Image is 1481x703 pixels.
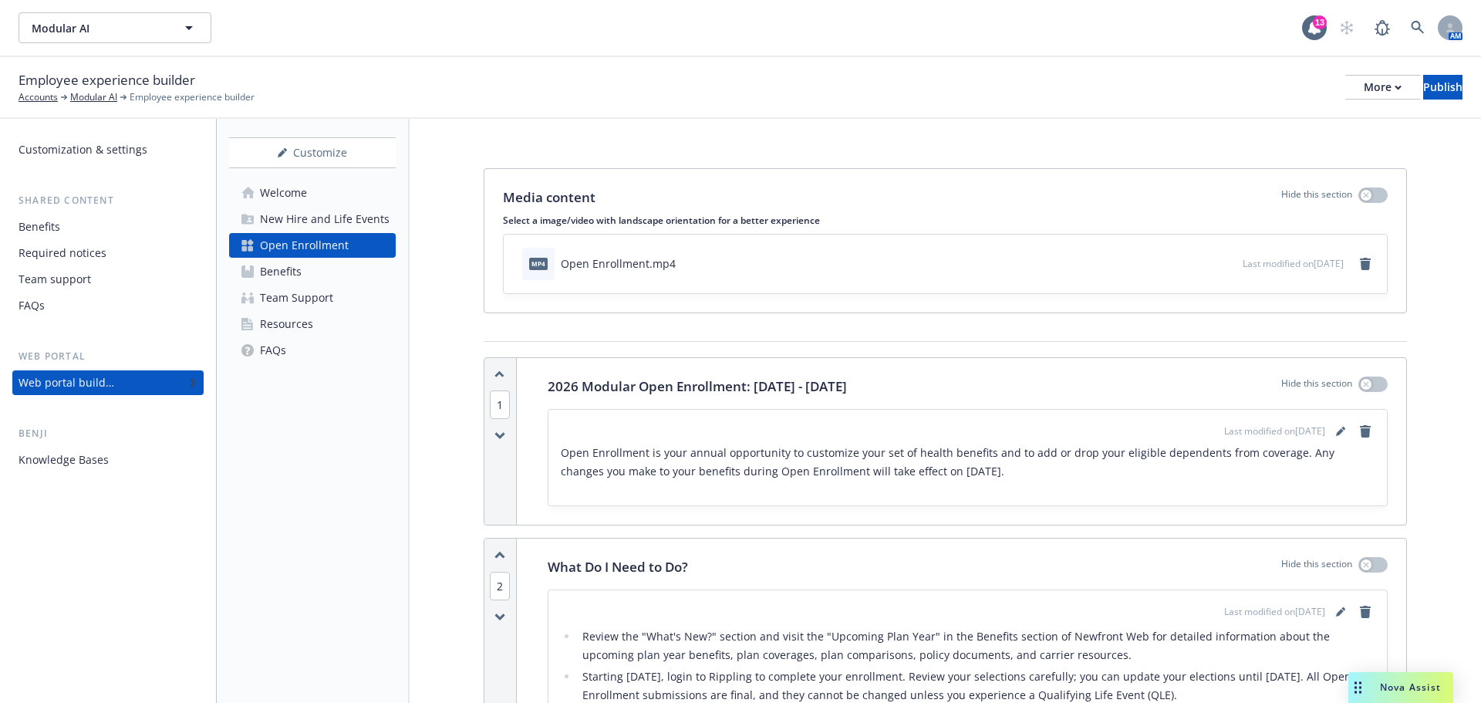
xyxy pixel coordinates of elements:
[561,444,1375,481] p: Open Enrollment is your annual opportunity to customize your set of health benefits and to add or...
[260,207,390,232] div: New Hire and Life Events
[229,312,396,336] a: Resources
[1380,681,1441,694] span: Nova Assist
[1281,188,1352,208] p: Hide this section
[19,241,106,265] div: Required notices
[1331,12,1362,43] a: Start snowing
[1313,15,1327,29] div: 13
[578,627,1375,664] li: Review the "What's New?" section and visit the "Upcoming Plan Year" in the Benefits section of Ne...
[19,137,147,162] div: Customization & settings
[1345,75,1420,100] button: More
[229,286,396,310] a: Team Support
[1281,557,1352,577] p: Hide this section
[229,338,396,363] a: FAQs
[229,138,396,167] div: Customize
[490,397,510,413] button: 1
[529,258,548,269] span: mp4
[561,255,676,272] div: Open Enrollment.mp4
[19,70,195,90] span: Employee experience builder
[12,215,204,239] a: Benefits
[548,377,847,397] p: 2026 Modular Open Enrollment: [DATE] - [DATE]
[19,90,58,104] a: Accounts
[1364,76,1402,99] div: More
[1223,255,1236,272] button: preview file
[490,390,510,419] span: 1
[70,90,117,104] a: Modular AI
[1423,75,1462,100] button: Publish
[12,137,204,162] a: Customization & settings
[12,349,204,364] div: Web portal
[229,207,396,232] a: New Hire and Life Events
[12,370,204,395] a: Web portal builder
[19,12,211,43] button: Modular AI
[260,312,313,336] div: Resources
[12,241,204,265] a: Required notices
[1367,12,1398,43] a: Report a Bug
[12,293,204,318] a: FAQs
[260,259,302,284] div: Benefits
[490,578,510,594] button: 2
[1356,422,1375,441] a: remove
[260,181,307,205] div: Welcome
[19,215,60,239] div: Benefits
[1356,255,1375,273] a: remove
[32,20,165,36] span: Modular AI
[12,448,204,472] a: Knowledge Bases
[229,259,396,284] a: Benefits
[12,267,204,292] a: Team support
[548,557,688,577] p: What Do I Need to Do?
[260,338,286,363] div: FAQs
[1423,76,1462,99] div: Publish
[1224,424,1325,438] span: Last modified on [DATE]
[1331,422,1350,441] a: editPencil
[229,181,396,205] a: Welcome
[12,426,204,441] div: Benji
[1348,672,1453,703] button: Nova Assist
[229,233,396,258] a: Open Enrollment
[1224,605,1325,619] span: Last modified on [DATE]
[19,293,45,318] div: FAQs
[19,267,91,292] div: Team support
[19,370,114,395] div: Web portal builder
[490,572,510,600] span: 2
[503,188,595,208] p: Media content
[1331,603,1350,621] a: editPencil
[229,137,396,168] button: Customize
[1348,672,1368,703] div: Drag to move
[260,286,333,310] div: Team Support
[260,233,349,258] div: Open Enrollment
[1198,255,1210,272] button: download file
[130,90,255,104] span: Employee experience builder
[503,214,1388,227] p: Select a image/video with landscape orientation for a better experience
[1281,377,1352,397] p: Hide this section
[19,448,109,472] div: Knowledge Bases
[1356,603,1375,621] a: remove
[1243,257,1344,270] span: Last modified on [DATE]
[1402,12,1433,43] a: Search
[12,193,204,208] div: Shared content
